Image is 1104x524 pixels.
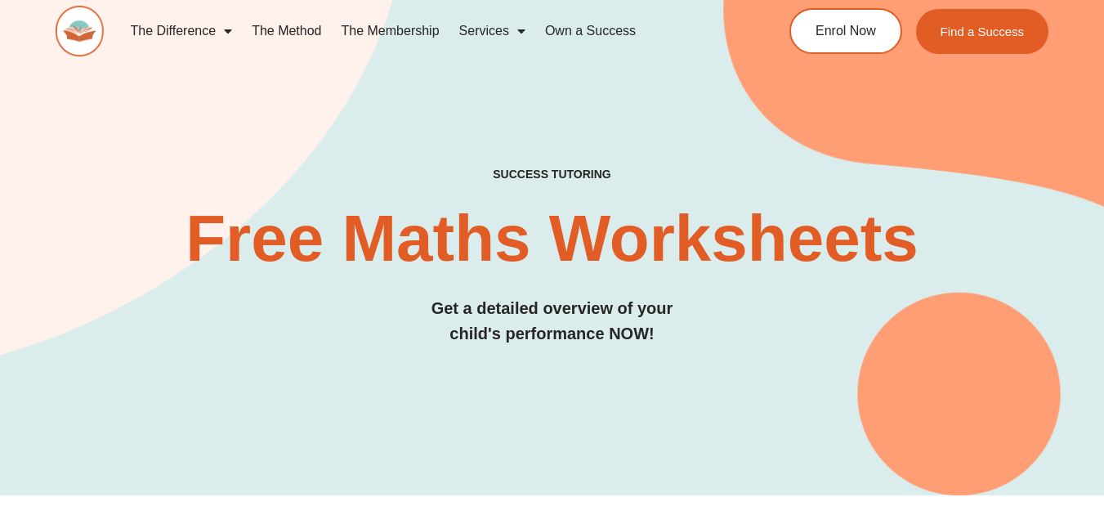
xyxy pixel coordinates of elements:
span: Find a Success [941,25,1025,38]
a: Own a Success [535,12,646,50]
a: Services [449,12,535,50]
h2: Free Maths Worksheets​ [56,206,1049,271]
a: Find a Success [916,9,1049,54]
h3: Get a detailed overview of your child's performance NOW! [56,296,1049,347]
a: The Difference [120,12,242,50]
nav: Menu [120,12,732,50]
a: The Membership [332,12,449,50]
span: Enrol Now [816,25,876,38]
a: The Method [242,12,331,50]
a: Enrol Now [789,8,902,54]
h4: SUCCESS TUTORING​ [56,168,1049,181]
